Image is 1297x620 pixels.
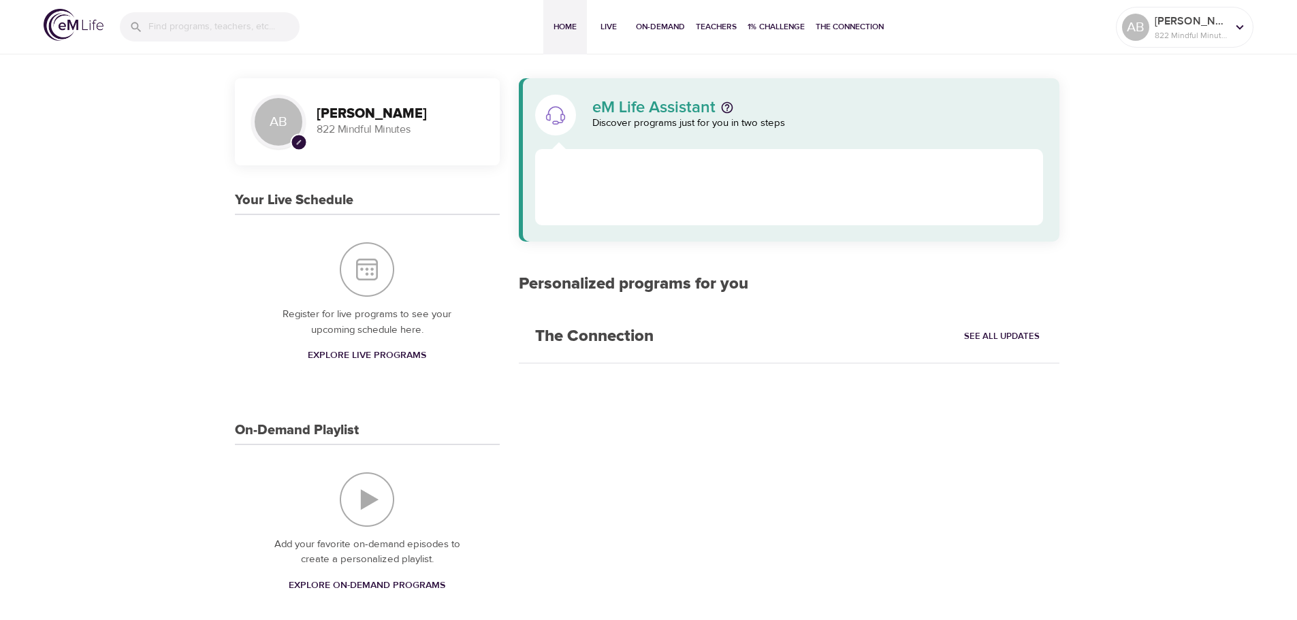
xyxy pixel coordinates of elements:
div: AB [1122,14,1149,41]
h3: Your Live Schedule [235,193,353,208]
p: 822 Mindful Minutes [317,122,483,137]
span: On-Demand [636,20,685,34]
input: Find programs, teachers, etc... [148,12,300,42]
div: AB [251,95,306,149]
p: 822 Mindful Minutes [1155,29,1227,42]
p: [PERSON_NAME] [1155,13,1227,29]
a: Explore Live Programs [302,343,432,368]
span: The Connection [816,20,884,34]
img: logo [44,9,103,41]
img: Your Live Schedule [340,242,394,297]
span: See All Updates [964,329,1040,344]
a: Explore On-Demand Programs [283,573,451,598]
span: Teachers [696,20,737,34]
img: eM Life Assistant [545,104,566,126]
span: Explore On-Demand Programs [289,577,445,594]
p: Register for live programs to see your upcoming schedule here. [262,307,473,338]
h3: [PERSON_NAME] [317,106,483,122]
span: Home [549,20,581,34]
span: Live [592,20,625,34]
h2: The Connection [519,310,670,363]
p: Discover programs just for you in two steps [592,116,1044,131]
h3: On-Demand Playlist [235,423,359,438]
span: Explore Live Programs [308,347,426,364]
h2: Personalized programs for you [519,274,1060,294]
p: eM Life Assistant [592,99,716,116]
p: Add your favorite on-demand episodes to create a personalized playlist. [262,537,473,568]
span: 1% Challenge [748,20,805,34]
img: On-Demand Playlist [340,472,394,527]
a: See All Updates [961,326,1043,347]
